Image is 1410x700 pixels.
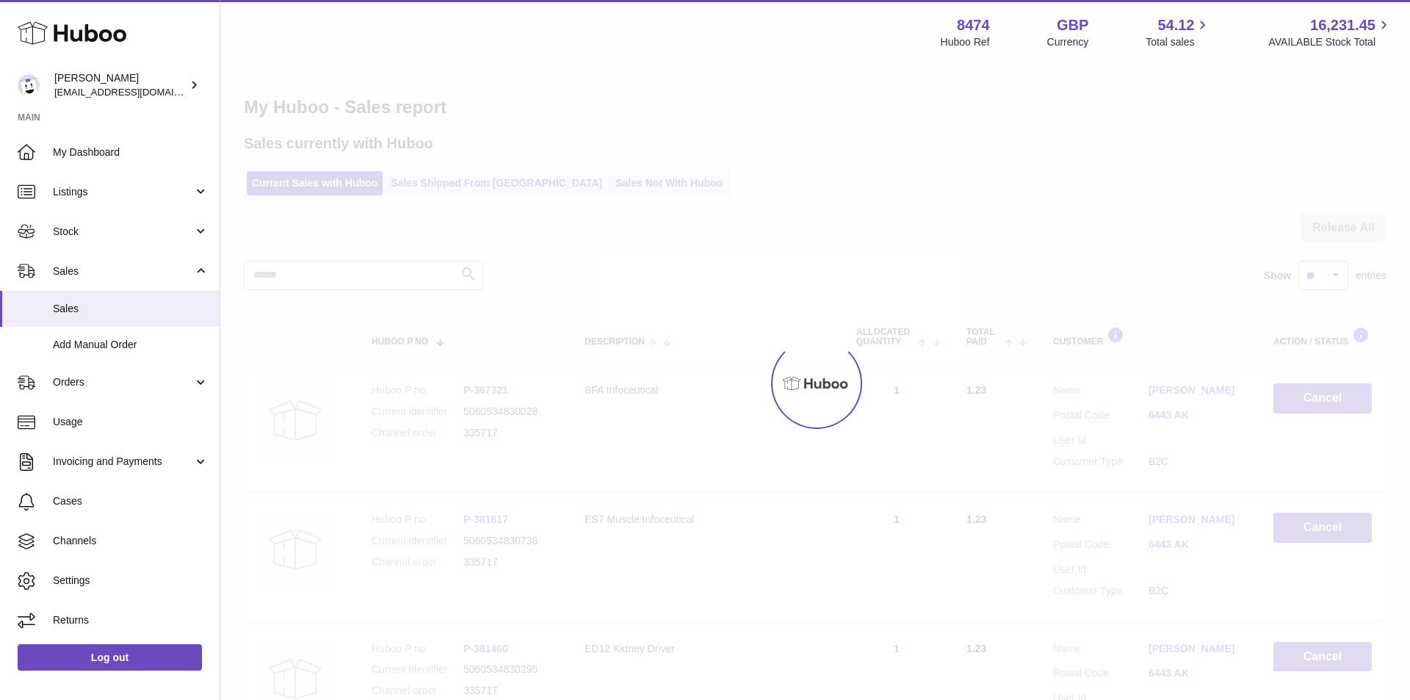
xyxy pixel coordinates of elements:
[1146,15,1211,49] a: 54.12 Total sales
[18,74,40,96] img: orders@neshealth.com
[18,644,202,671] a: Log out
[54,71,187,99] div: [PERSON_NAME]
[1268,15,1392,49] a: 16,231.45 AVAILABLE Stock Total
[53,145,209,159] span: My Dashboard
[53,264,193,278] span: Sales
[54,86,216,98] span: [EMAIL_ADDRESS][DOMAIN_NAME]
[53,534,209,548] span: Channels
[53,415,209,429] span: Usage
[53,185,193,199] span: Listings
[53,455,193,469] span: Invoicing and Payments
[53,613,209,627] span: Returns
[1268,35,1392,49] span: AVAILABLE Stock Total
[53,375,193,389] span: Orders
[957,15,990,35] strong: 8474
[1057,15,1088,35] strong: GBP
[1310,15,1375,35] span: 16,231.45
[53,338,209,352] span: Add Manual Order
[53,574,209,588] span: Settings
[1146,35,1211,49] span: Total sales
[53,494,209,508] span: Cases
[1157,15,1194,35] span: 54.12
[53,302,209,316] span: Sales
[941,35,990,49] div: Huboo Ref
[1047,35,1089,49] div: Currency
[53,225,193,239] span: Stock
